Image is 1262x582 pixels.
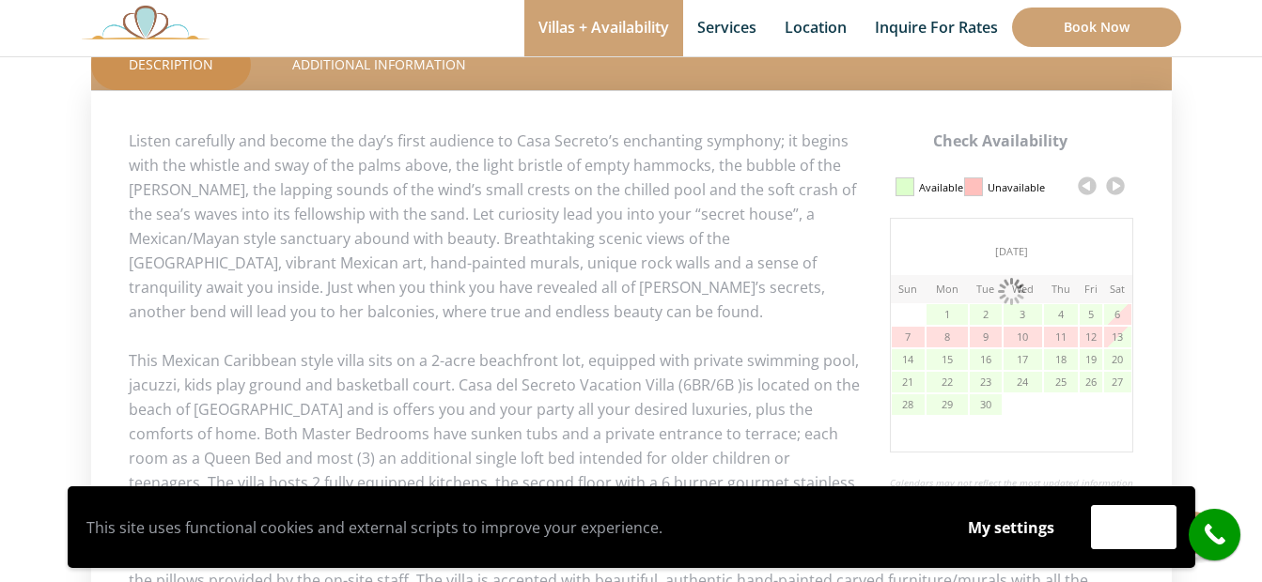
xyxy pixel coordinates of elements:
[919,172,963,204] div: Available
[950,506,1072,549] button: My settings
[1012,8,1181,47] a: Book Now
[82,5,210,39] img: Awesome Logo
[129,348,1134,519] p: This Mexican Caribbean style villa sits on a 2-acre beachfront lot, equipped with private swimmin...
[129,129,1134,324] p: Listen carefully and become the day’s first audience to Casa Secreto’s enchanting symphony; it be...
[86,513,931,542] p: This site uses functional cookies and external scripts to improve your experience.
[1189,509,1240,560] a: call
[1193,513,1236,556] i: call
[255,39,504,90] a: Additional Information
[91,39,251,90] a: Description
[1091,505,1176,549] button: Accept
[988,172,1045,204] div: Unavailable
